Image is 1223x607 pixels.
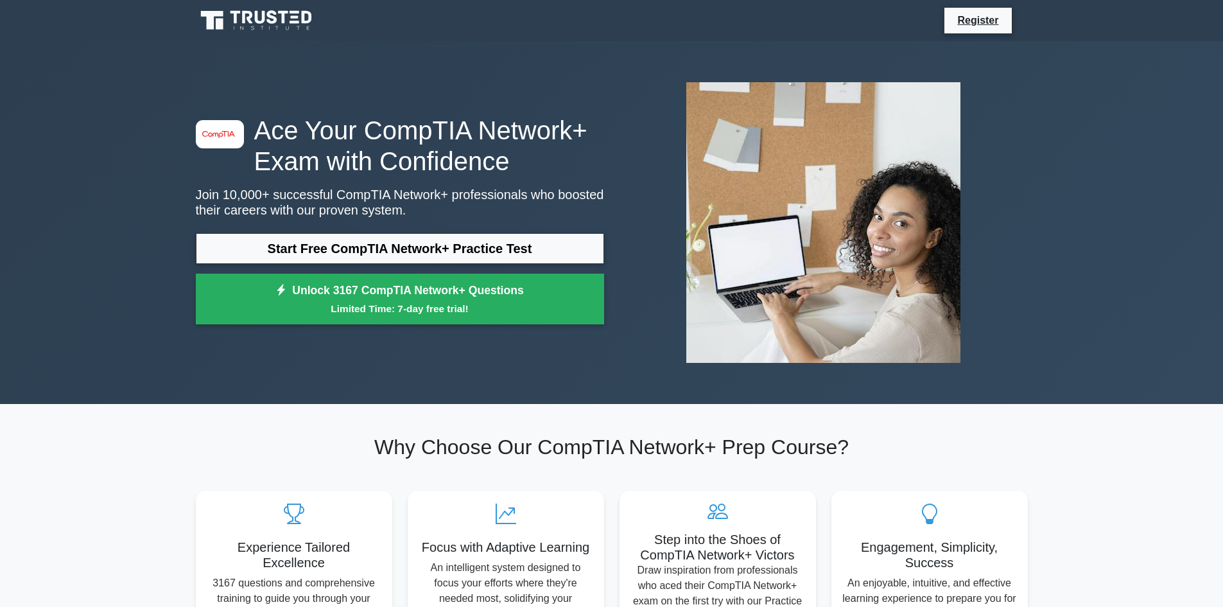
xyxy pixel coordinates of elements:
[212,301,588,316] small: Limited Time: 7-day free trial!
[196,187,604,218] p: Join 10,000+ successful CompTIA Network+ professionals who boosted their careers with our proven ...
[842,540,1018,570] h5: Engagement, Simplicity, Success
[196,435,1028,459] h2: Why Choose Our CompTIA Network+ Prep Course?
[196,274,604,325] a: Unlock 3167 CompTIA Network+ QuestionsLimited Time: 7-day free trial!
[206,540,382,570] h5: Experience Tailored Excellence
[418,540,594,555] h5: Focus with Adaptive Learning
[196,233,604,264] a: Start Free CompTIA Network+ Practice Test
[630,532,806,563] h5: Step into the Shoes of CompTIA Network+ Victors
[950,12,1006,28] a: Register
[196,115,604,177] h1: Ace Your CompTIA Network+ Exam with Confidence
